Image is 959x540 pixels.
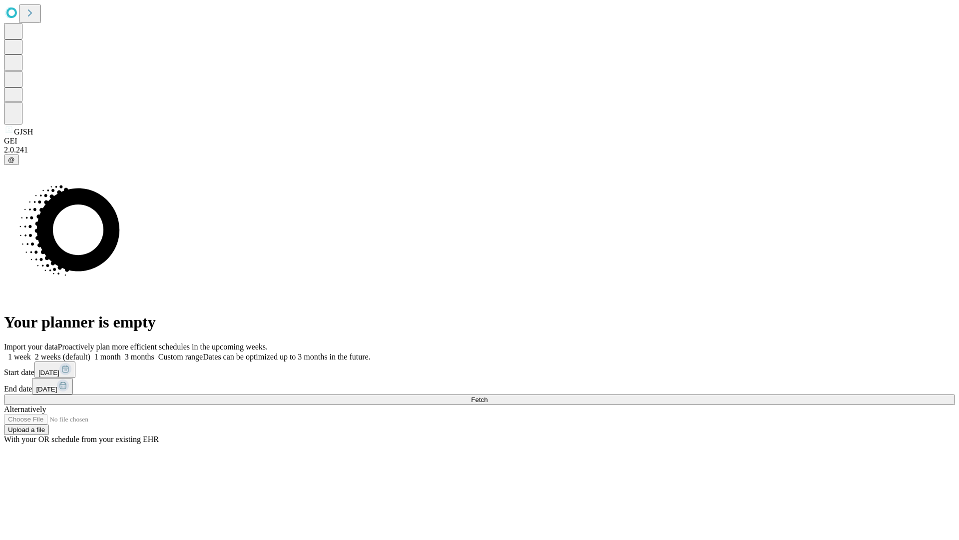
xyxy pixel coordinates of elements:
span: Custom range [158,352,203,361]
div: Start date [4,361,955,378]
span: 3 months [125,352,154,361]
button: [DATE] [34,361,75,378]
span: Dates can be optimized up to 3 months in the future. [203,352,370,361]
span: GJSH [14,127,33,136]
button: @ [4,154,19,165]
span: 1 month [94,352,121,361]
span: Fetch [471,396,487,403]
span: With your OR schedule from your existing EHR [4,435,159,443]
div: GEI [4,136,955,145]
span: @ [8,156,15,163]
h1: Your planner is empty [4,313,955,331]
span: 2 weeks (default) [35,352,90,361]
span: 1 week [8,352,31,361]
button: Upload a file [4,424,49,435]
span: Proactively plan more efficient schedules in the upcoming weeks. [58,342,268,351]
span: [DATE] [36,385,57,393]
button: [DATE] [32,378,73,394]
button: Fetch [4,394,955,405]
span: Alternatively [4,405,46,413]
div: 2.0.241 [4,145,955,154]
span: [DATE] [38,369,59,376]
div: End date [4,378,955,394]
span: Import your data [4,342,58,351]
